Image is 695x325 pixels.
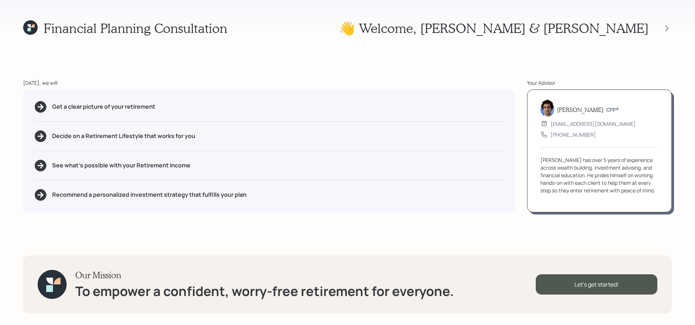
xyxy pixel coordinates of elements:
h5: See what's possible with your Retirement Income [52,162,190,169]
div: Your Advisor [527,79,672,87]
h1: To empower a confident, worry-free retirement for everyone. [75,283,454,299]
div: Let's get started! [536,274,657,295]
h3: Our Mission [75,270,454,280]
div: [PERSON_NAME] has over 5 years of experience across wealth building, investment advising, and fin... [540,156,658,194]
h5: [PERSON_NAME] [557,106,603,113]
h5: Get a clear picture of your retirement [52,103,155,110]
div: [EMAIL_ADDRESS][DOMAIN_NAME] [551,120,636,128]
h1: 👋 Welcome , [PERSON_NAME] & [PERSON_NAME] [339,20,649,36]
div: [DATE], we will: [23,79,515,87]
img: harrison-schaefer-headshot-2.png [540,99,554,117]
div: [PHONE_NUMBER] [551,131,596,138]
h6: CFP® [606,107,619,113]
h5: Recommend a personalized investment strategy that fulfills your plan [52,191,247,198]
h1: Financial Planning Consultation [43,20,227,36]
h5: Decide on a Retirement Lifestyle that works for you [52,133,195,139]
